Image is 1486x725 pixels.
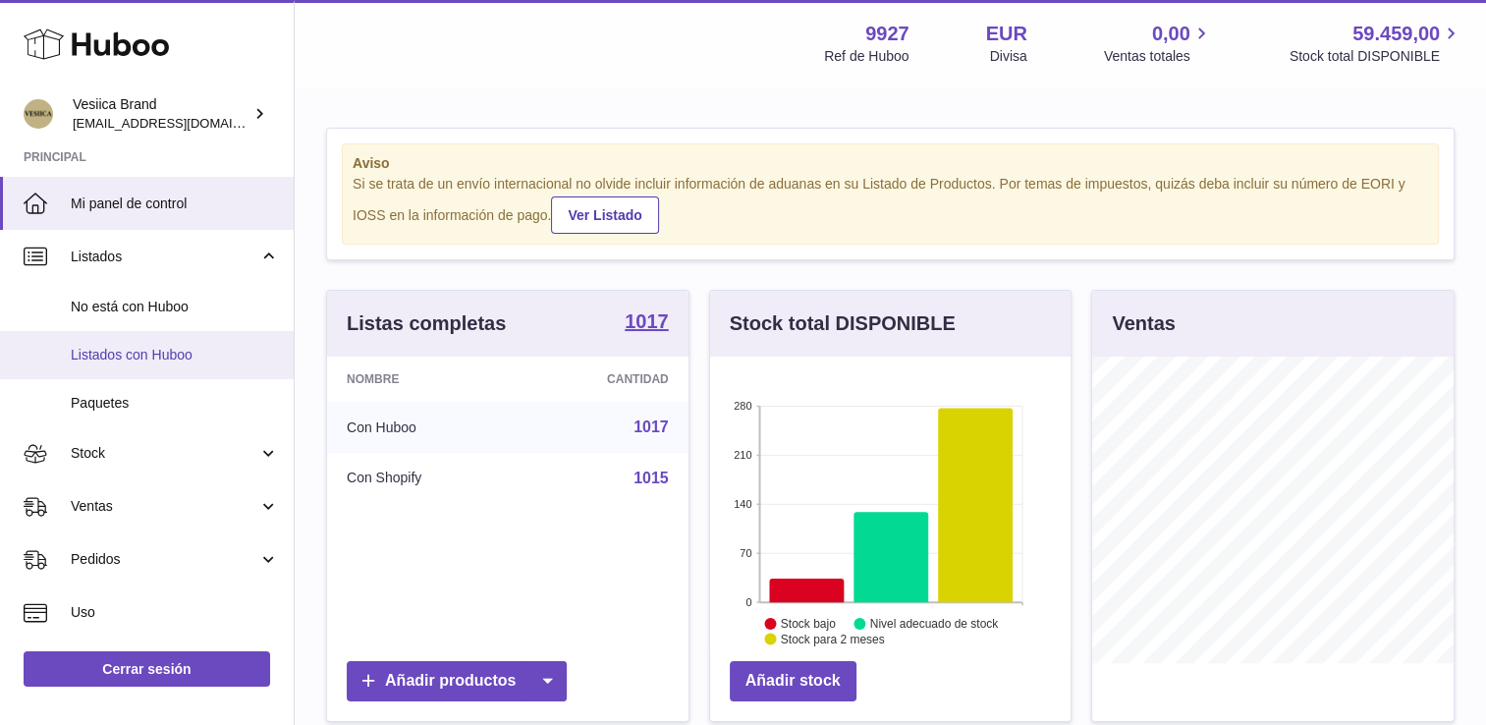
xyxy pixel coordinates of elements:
[71,248,258,266] span: Listados
[986,21,1027,47] strong: EUR
[71,550,258,569] span: Pedidos
[353,154,1428,173] strong: Aviso
[347,310,506,337] h3: Listas completas
[730,310,956,337] h3: Stock total DISPONIBLE
[1290,47,1462,66] span: Stock total DISPONIBLE
[353,175,1428,234] div: Si se trata de un envío internacional no olvide incluir información de aduanas en su Listado de P...
[71,346,279,364] span: Listados con Huboo
[1152,21,1190,47] span: 0,00
[1104,47,1213,66] span: Ventas totales
[865,21,909,47] strong: 9927
[1112,310,1175,337] h3: Ventas
[327,402,519,453] td: Con Huboo
[781,617,836,631] text: Stock bajo
[870,617,1000,631] text: Nivel adecuado de stock
[24,99,53,129] img: logistic@vesiica.com
[781,633,885,646] text: Stock para 2 meses
[73,115,289,131] span: [EMAIL_ADDRESS][DOMAIN_NAME]
[734,449,751,461] text: 210
[625,311,669,331] strong: 1017
[740,547,751,559] text: 70
[1352,21,1440,47] span: 59.459,00
[1290,21,1462,66] a: 59.459,00 Stock total DISPONIBLE
[71,298,279,316] span: No está con Huboo
[734,400,751,412] text: 280
[71,195,279,213] span: Mi panel de control
[71,444,258,463] span: Stock
[24,651,270,687] a: Cerrar sesión
[990,47,1027,66] div: Divisa
[71,603,279,622] span: Uso
[730,661,856,701] a: Añadir stock
[73,95,249,133] div: Vesiica Brand
[745,596,751,608] text: 0
[71,497,258,516] span: Ventas
[633,418,669,435] a: 1017
[734,498,751,510] text: 140
[327,453,519,504] td: Con Shopify
[824,47,908,66] div: Ref de Huboo
[1104,21,1213,66] a: 0,00 Ventas totales
[625,311,669,335] a: 1017
[633,470,669,486] a: 1015
[551,196,658,234] a: Ver Listado
[71,394,279,413] span: Paquetes
[327,357,519,402] th: Nombre
[347,661,567,701] a: Añadir productos
[519,357,688,402] th: Cantidad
